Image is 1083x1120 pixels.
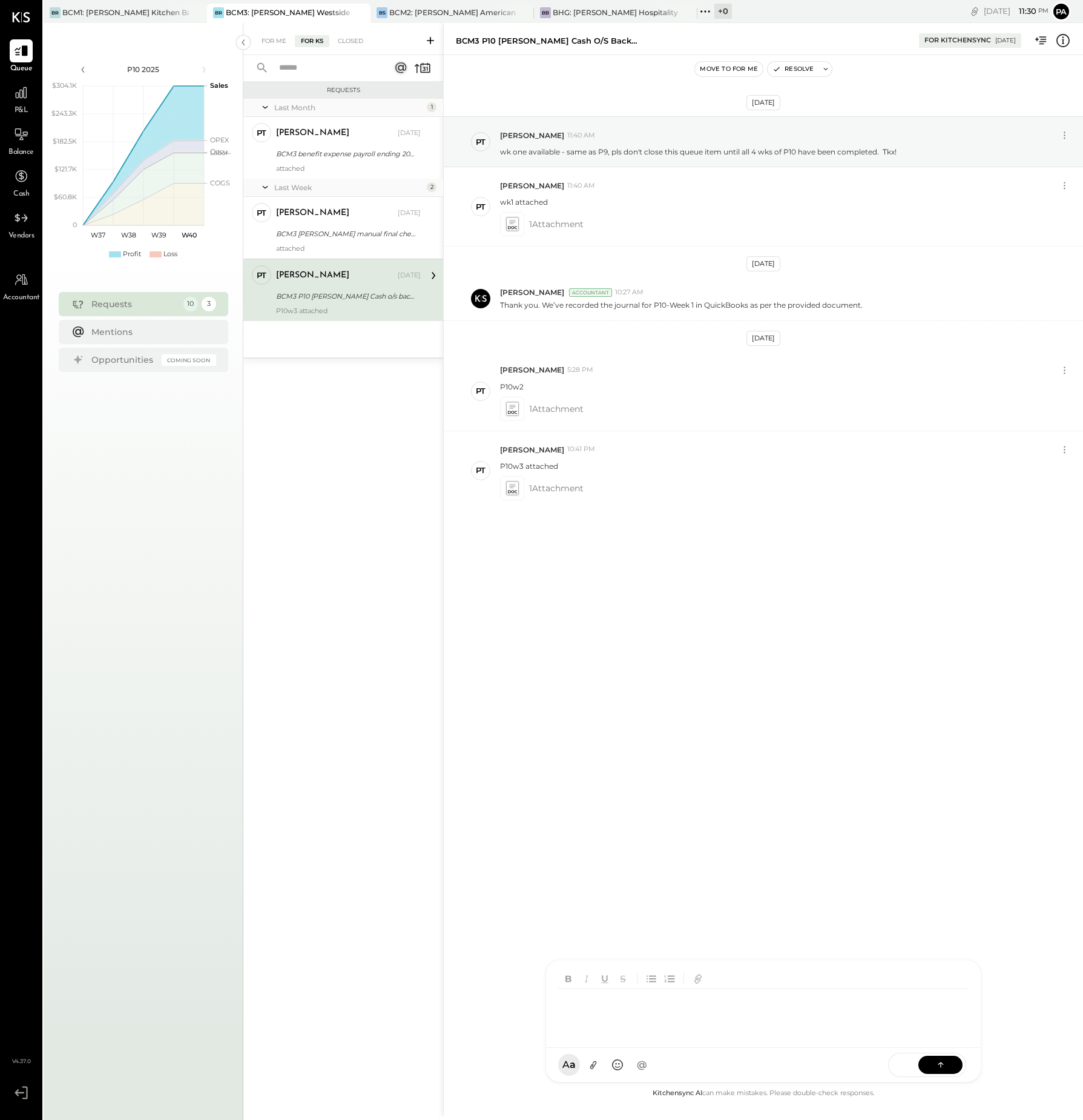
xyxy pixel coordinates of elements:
[553,7,679,18] div: BHG: [PERSON_NAME] Hospitality Group, LLC
[257,127,266,139] div: PT
[276,244,421,253] div: attached
[500,287,564,297] span: [PERSON_NAME]
[377,7,387,18] div: BS
[249,86,437,94] div: Requests
[561,970,576,987] button: Bold
[529,212,584,236] span: 1 Attachment
[210,179,230,187] text: COGS
[257,207,266,219] div: PT
[123,250,141,259] div: Profit
[714,4,732,19] div: + 0
[567,181,595,191] span: 11:40 AM
[274,182,424,193] div: Last Week
[91,231,105,239] text: W37
[210,81,228,90] text: Sales
[162,354,216,366] div: Coming Soon
[54,165,77,173] text: $121.7K
[631,1054,653,1076] button: @
[163,250,177,259] div: Loss
[1,123,42,158] a: Balance
[500,445,564,455] span: [PERSON_NAME]
[500,382,524,392] p: P10w2
[91,326,210,338] div: Mentions
[52,81,77,90] text: $304.1K
[120,231,136,239] text: W38
[662,970,677,987] button: Ordered List
[73,220,77,229] text: 0
[1,39,42,75] a: Queue
[398,128,421,138] div: [DATE]
[690,970,706,987] button: Add URL
[889,1050,918,1081] span: SEND
[567,365,593,375] span: 5:28 PM
[276,228,417,240] div: BCM3 [PERSON_NAME] manual final check
[255,35,292,47] div: For Me
[1,207,42,242] a: Vendors
[579,970,594,987] button: Italic
[210,148,228,157] text: Labor
[8,147,34,158] span: Balance
[276,148,417,160] div: BCM3 benefit expense payroll ending 2025.0924
[91,298,177,310] div: Requests
[1,268,42,303] a: Accountant
[3,293,40,303] span: Accountant
[500,365,564,375] span: [PERSON_NAME]
[276,127,349,139] div: [PERSON_NAME]
[500,300,863,310] p: Thank you. We’ve recorded the journal for P10-Week 1 in QuickBooks as per the provided document.
[181,231,196,239] text: W40
[50,7,61,18] div: BR
[476,465,486,476] div: PT
[213,7,224,18] div: BR
[569,288,612,297] div: Accountant
[202,297,216,311] div: 3
[476,201,486,213] div: PT
[295,35,329,47] div: For KS
[276,164,421,173] div: attached
[746,95,780,110] div: [DATE]
[597,970,613,987] button: Underline
[695,62,763,76] button: Move to for me
[500,147,897,157] p: wk one available - same as P9, pls don't close this queue item until all 4 wks of P10 have been c...
[615,288,644,297] span: 10:27 AM
[276,307,421,315] div: P10w3 attached
[398,208,421,218] div: [DATE]
[456,35,637,47] div: BCM3 P10 [PERSON_NAME] Cash o/s backup
[13,189,29,200] span: Cash
[92,64,195,75] div: P10 2025
[615,970,631,987] button: Strikethrough
[210,136,229,144] text: OPEX
[558,1054,580,1076] button: Aa
[53,137,77,145] text: $182.5K
[276,290,417,302] div: BCM3 P10 [PERSON_NAME] Cash o/s backup
[257,270,266,281] div: PT
[274,102,424,113] div: Last Month
[54,193,77,201] text: $60.8K
[746,331,780,346] div: [DATE]
[1,165,42,200] a: Cash
[637,1059,647,1071] span: @
[768,62,818,76] button: Resolve
[332,35,369,47] div: Closed
[15,105,28,116] span: P&L
[276,207,349,219] div: [PERSON_NAME]
[529,397,584,421] span: 1 Attachment
[8,231,35,242] span: Vendors
[276,270,349,282] div: [PERSON_NAME]
[984,5,1048,17] div: [DATE]
[427,182,436,192] div: 2
[62,7,189,18] div: BCM1: [PERSON_NAME] Kitchen Bar Market
[151,231,166,239] text: W39
[10,64,33,75] span: Queue
[476,136,486,148] div: PT
[567,445,595,454] span: 10:41 PM
[91,354,156,366] div: Opportunities
[51,109,77,118] text: $243.3K
[389,7,516,18] div: BCM2: [PERSON_NAME] American Cooking
[570,1059,576,1071] span: a
[540,7,551,18] div: BB
[183,297,198,311] div: 10
[500,197,548,207] p: wk1 attached
[529,476,584,500] span: 1 Attachment
[567,131,595,141] span: 11:40 AM
[398,271,421,280] div: [DATE]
